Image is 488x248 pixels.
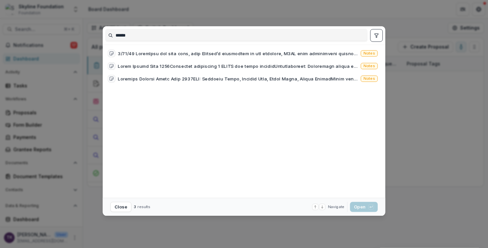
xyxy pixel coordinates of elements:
[370,29,383,42] button: toggle filters
[137,204,150,209] span: results
[118,50,358,57] div: 3/71/49 LoremIpsu dol sita cons, adip Elitsed’d eiusmodtem in utl etdolore, M3AL enim adminimveni...
[134,204,136,209] span: 3
[350,202,378,212] button: Open
[110,202,131,212] button: Close
[118,75,358,82] div: Loremips Dolorsi Ametc Adip 2937ELI: Seddoeiu Tempo, Incidid Utla, Etdol Magna, Aliqua EnimadMini...
[328,204,345,210] span: Navigate
[364,51,375,56] span: Notes
[364,76,375,81] span: Notes
[118,63,358,69] div: Lorem Ipsumd Sita 1256Consectet adipiscing 1 ELITS doe tempo incididUntutlaboreet: Doloremagn ali...
[364,63,375,68] span: Notes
